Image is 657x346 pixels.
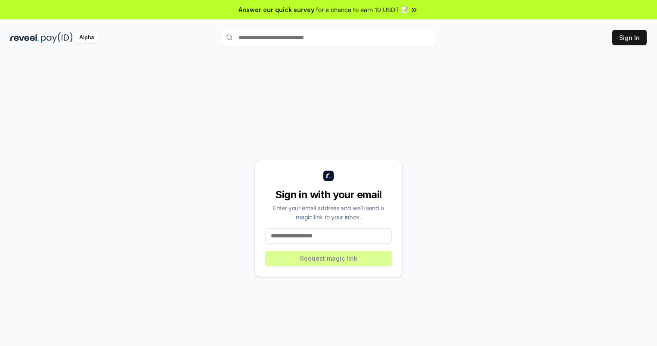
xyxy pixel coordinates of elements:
img: reveel_dark [10,32,39,43]
img: logo_small [323,171,334,181]
button: Sign In [612,30,647,45]
div: Sign in with your email [265,188,392,202]
div: Alpha [74,32,99,43]
div: Enter your email address and we’ll send a magic link to your inbox. [265,203,392,221]
span: Answer our quick survey [239,5,314,14]
span: for a chance to earn 10 USDT 📝 [316,5,408,14]
img: pay_id [41,32,73,43]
